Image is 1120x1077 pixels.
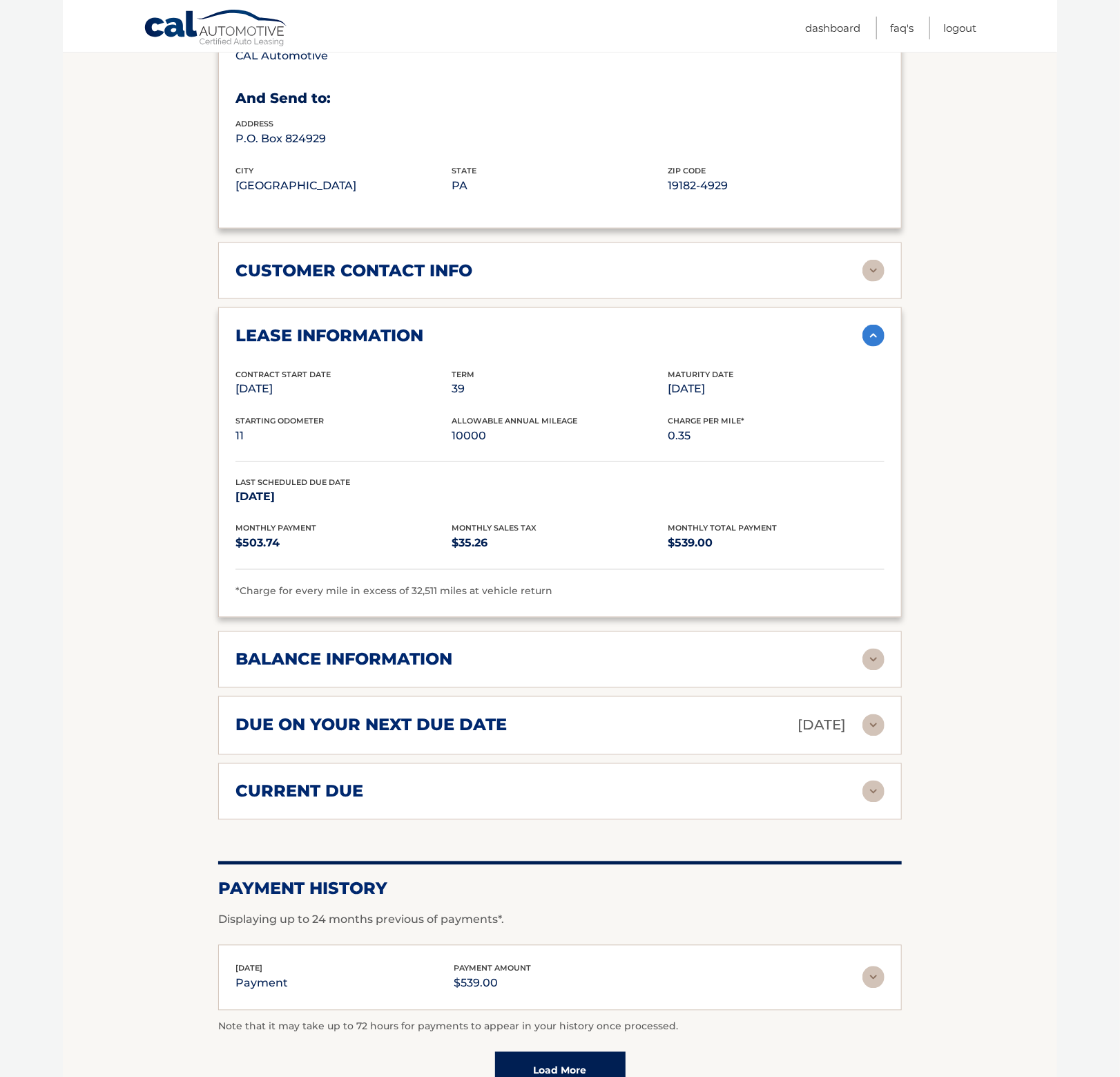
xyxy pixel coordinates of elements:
p: CAL Automotive [235,46,452,66]
p: $539.00 [668,534,885,553]
span: Monthly Sales Tax [452,524,537,533]
img: accordion-active.svg [862,325,885,347]
p: payment [235,974,288,993]
img: accordion-rest.svg [862,714,885,736]
span: city [235,166,253,175]
span: Starting Odometer [235,416,324,426]
span: Contract Start Date [235,370,331,379]
img: accordion-rest.svg [862,649,885,671]
img: accordion-rest.svg [862,781,885,803]
p: [DATE] [235,487,452,506]
h2: balance information [235,649,452,670]
p: 19182-4929 [668,176,885,196]
img: accordion-rest.svg [862,260,885,282]
a: Dashboard [805,17,860,39]
p: 10000 [452,426,668,446]
span: Monthly Payment [235,524,316,533]
span: Last Scheduled Due Date [235,477,350,487]
span: payment amount [454,964,531,973]
span: state [452,166,476,175]
h2: Payment History [218,879,902,899]
img: accordion-rest.svg [862,966,885,989]
span: *Charge for every mile in excess of 32,511 miles at vehicle return [235,585,552,598]
p: $503.74 [235,534,452,553]
p: 0.35 [668,426,885,446]
h2: due on your next due date [235,715,507,736]
p: [DATE] [235,379,452,399]
p: 11 [235,426,452,446]
h3: And Send to: [235,90,885,107]
p: [GEOGRAPHIC_DATA] [235,176,452,196]
span: Term [452,370,474,379]
span: Monthly Total Payment [668,524,778,533]
p: 39 [452,379,668,399]
h2: current due [235,781,363,802]
p: [DATE] [668,379,885,399]
a: Logout [943,17,976,39]
p: [DATE] [798,714,846,738]
span: Charge Per Mile* [668,416,745,426]
p: $539.00 [454,974,531,993]
a: Cal Automotive [144,9,289,49]
p: PA [452,176,668,196]
span: address [235,119,273,128]
span: [DATE] [235,964,262,973]
a: FAQ's [890,17,914,39]
span: Allowable Annual Mileage [452,416,577,426]
span: Maturity Date [668,370,734,379]
p: Displaying up to 24 months previous of payments*. [218,912,902,928]
p: Note that it may take up to 72 hours for payments to appear in your history once processed. [218,1019,902,1036]
span: zip code [668,166,706,175]
h2: lease information [235,325,423,346]
p: P.O. Box 824929 [235,129,452,149]
p: $35.26 [452,534,668,553]
h2: customer contact info [235,260,472,281]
